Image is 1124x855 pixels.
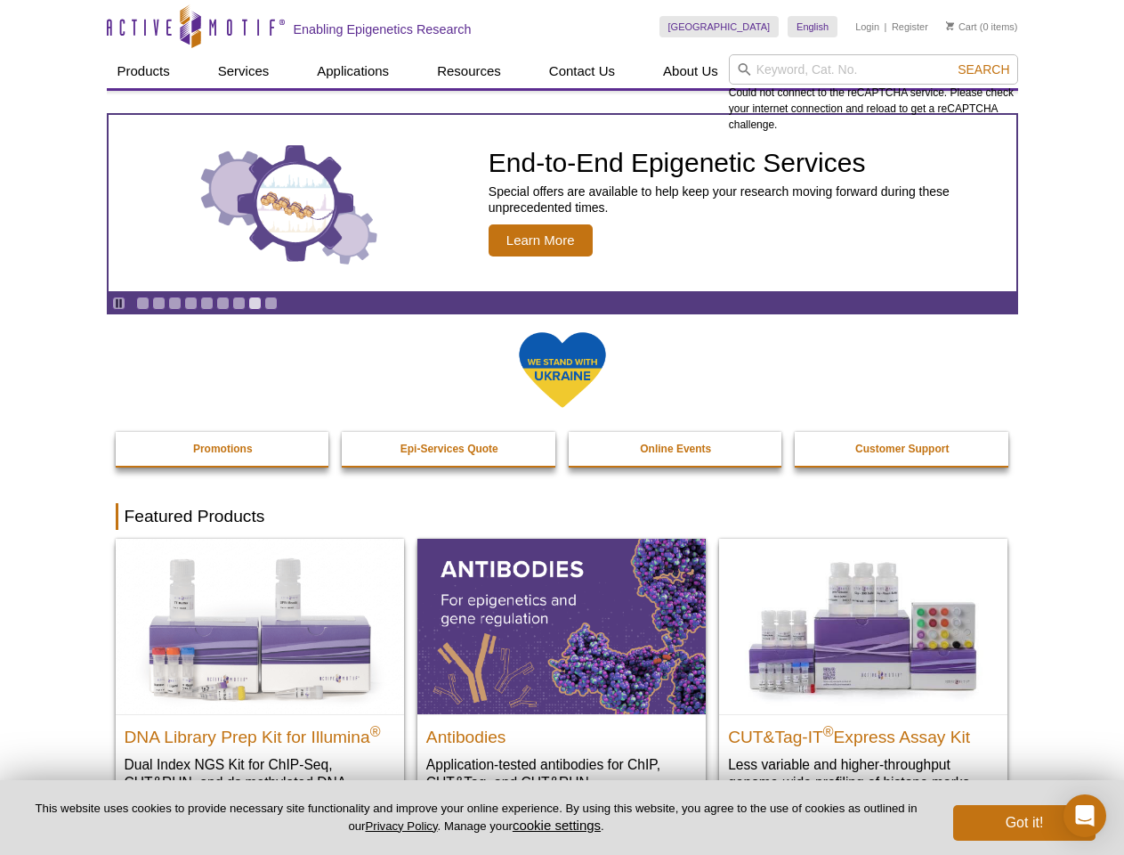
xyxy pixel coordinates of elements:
a: Promotions [116,432,331,466]
p: This website uses cookies to provide necessary site functionality and improve your online experie... [28,801,924,835]
a: Go to slide 1 [136,297,150,310]
p: Special offers are available to help keep your research moving forward during these unprecedented... [489,183,1007,216]
a: About Us [652,54,729,88]
a: Cart [946,20,977,33]
sup: ® [823,723,834,738]
a: Online Events [569,432,784,466]
a: [GEOGRAPHIC_DATA] [659,16,780,37]
h2: DNA Library Prep Kit for Illumina [125,720,395,746]
strong: Online Events [640,443,711,455]
input: Keyword, Cat. No. [729,54,1018,85]
a: Register [892,20,928,33]
img: Your Cart [946,21,954,30]
sup: ® [370,723,381,738]
h2: CUT&Tag-IT Express Assay Kit [728,720,999,746]
a: Toggle autoplay [112,297,125,310]
p: Application-tested antibodies for ChIP, CUT&Tag, and CUT&RUN. [426,755,697,792]
strong: Customer Support [855,443,949,455]
p: Less variable and higher-throughput genome-wide profiling of histone marks​. [728,755,999,792]
button: cookie settings [513,818,601,833]
a: Epi-Services Quote [342,432,557,466]
div: Open Intercom Messenger [1063,794,1106,837]
img: Three gears with decorative charts inside the larger center gear. [200,141,378,265]
button: Search [952,61,1015,77]
a: Go to slide 4 [184,297,198,310]
p: Dual Index NGS Kit for ChIP-Seq, CUT&RUN, and ds methylated DNA assays. [125,755,395,810]
button: Got it! [953,805,1096,841]
a: Go to slide 2 [152,297,166,310]
a: Services [207,54,280,88]
a: Contact Us [538,54,626,88]
strong: Promotions [193,443,253,455]
h2: End-to-End Epigenetic Services [489,150,1007,176]
img: DNA Library Prep Kit for Illumina [116,539,404,713]
li: (0 items) [946,16,1018,37]
img: All Antibodies [417,539,706,713]
li: | [885,16,887,37]
a: Go to slide 6 [216,297,230,310]
h2: Featured Products [116,503,1009,530]
article: End-to-End Epigenetic Services [109,115,1016,291]
a: Go to slide 3 [168,297,182,310]
a: Applications [306,54,400,88]
span: Search [958,62,1009,77]
h2: Antibodies [426,720,697,746]
h2: Enabling Epigenetics Research [294,21,472,37]
div: Could not connect to the reCAPTCHA service. Please check your internet connection and reload to g... [729,54,1018,133]
img: We Stand With Ukraine [518,330,607,410]
a: Login [855,20,879,33]
a: Resources [426,54,512,88]
a: DNA Library Prep Kit for Illumina DNA Library Prep Kit for Illumina® Dual Index NGS Kit for ChIP-... [116,539,404,826]
a: CUT&Tag-IT® Express Assay Kit CUT&Tag-IT®Express Assay Kit Less variable and higher-throughput ge... [719,539,1007,809]
a: Go to slide 5 [200,297,214,310]
a: Go to slide 9 [264,297,278,310]
a: Products [107,54,181,88]
a: Customer Support [795,432,1010,466]
a: All Antibodies Antibodies Application-tested antibodies for ChIP, CUT&Tag, and CUT&RUN. [417,539,706,809]
span: Learn More [489,224,593,256]
img: CUT&Tag-IT® Express Assay Kit [719,539,1007,713]
a: Privacy Policy [365,819,437,833]
strong: Epi-Services Quote [400,443,498,455]
a: Go to slide 8 [248,297,262,310]
a: English [788,16,837,37]
a: Go to slide 7 [232,297,246,310]
a: Three gears with decorative charts inside the larger center gear. End-to-End Epigenetic Services ... [109,115,1016,291]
